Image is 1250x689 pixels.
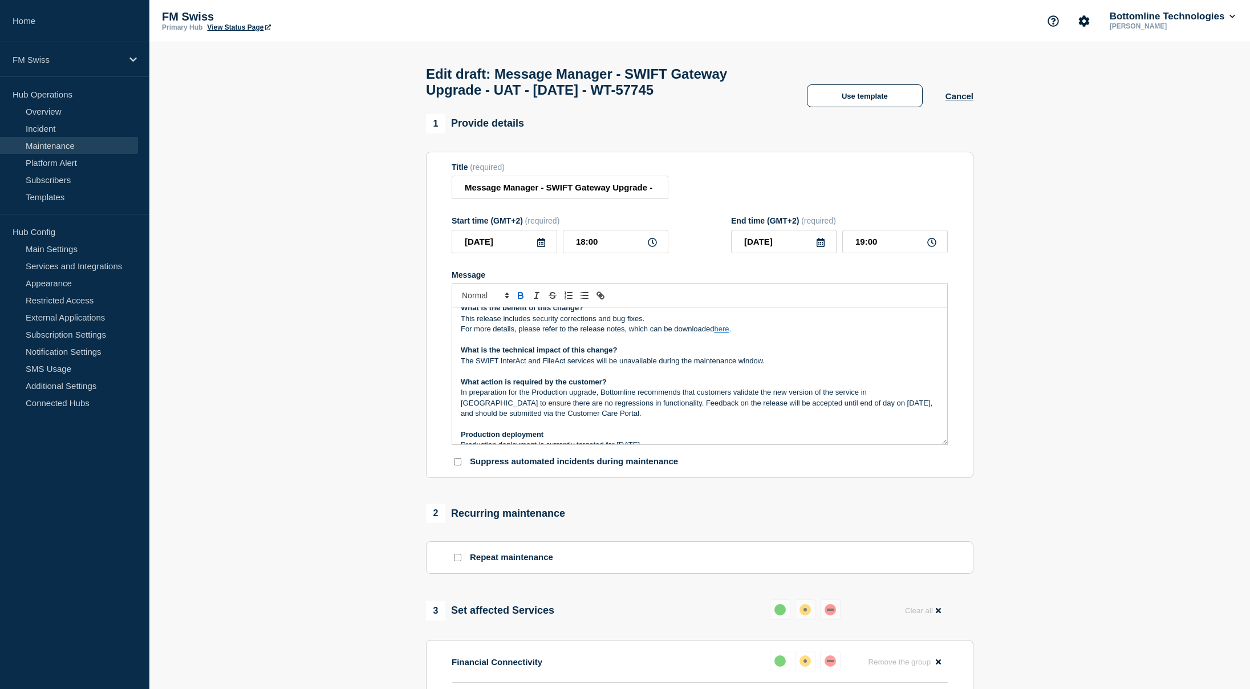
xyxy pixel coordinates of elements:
[454,458,461,465] input: Suppress automated incidents during maintenance
[1107,22,1226,30] p: [PERSON_NAME]
[799,604,811,615] div: affected
[426,601,554,621] div: Set affected Services
[457,289,513,302] span: Font size
[561,289,577,302] button: Toggle ordered list
[592,289,608,302] button: Toggle link
[452,270,948,279] div: Message
[825,604,836,615] div: down
[452,307,947,444] div: Message
[470,163,505,172] span: (required)
[13,55,122,64] p: FM Swiss
[452,230,557,253] input: YYYY-MM-DD
[426,504,445,523] span: 2
[513,289,529,302] button: Toggle bold text
[470,456,678,467] p: Suppress automated incidents during maintenance
[898,599,948,622] button: Clear all
[461,314,939,324] p: This release includes security corrections and bug fixes.
[461,378,607,386] strong: What action is required by the customer?
[452,657,542,667] p: Financial Connectivity
[795,651,815,671] button: affected
[1107,11,1237,22] button: Bottomline Technologies
[426,114,524,133] div: Provide details
[529,289,545,302] button: Toggle italic text
[770,599,790,620] button: up
[461,356,939,366] p: The SWIFT InterAct and FileAct services will be unavailable during the maintenance window.
[426,114,445,133] span: 1
[1072,9,1096,33] button: Account settings
[945,91,973,101] button: Cancel
[795,599,815,620] button: affected
[461,303,583,312] strong: What is the benefit of this change?
[774,604,786,615] div: up
[731,216,948,225] div: End time (GMT+2)
[454,554,461,561] input: Repeat maintenance
[563,230,668,253] input: HH:MM
[799,655,811,667] div: affected
[868,658,931,666] span: Remove the group
[820,599,841,620] button: down
[1041,9,1065,33] button: Support
[461,387,939,419] p: In preparation for the Production upgrade, Bottomline recommends that customers validate the new ...
[452,216,668,225] div: Start time (GMT+2)
[861,651,948,673] button: Remove the group
[577,289,592,302] button: Toggle bulleted list
[801,216,836,225] span: (required)
[461,430,543,439] strong: Production deployment
[452,176,668,199] input: Title
[545,289,561,302] button: Toggle strikethrough text
[470,552,553,563] p: Repeat maintenance
[714,325,729,333] a: here
[207,23,270,31] a: View Status Page
[461,324,939,334] p: For more details, please refer to the release notes, which can be downloaded .
[525,216,560,225] span: (required)
[162,10,390,23] p: FM Swiss
[162,23,202,31] p: Primary Hub
[807,84,923,107] button: Use template
[842,230,948,253] input: HH:MM
[820,651,841,671] button: down
[426,601,445,621] span: 3
[774,655,786,667] div: up
[426,504,565,523] div: Recurring maintenance
[452,163,668,172] div: Title
[770,651,790,671] button: up
[731,230,837,253] input: YYYY-MM-DD
[426,66,784,98] h1: Edit draft: Message Manager - SWIFT Gateway Upgrade - UAT - [DATE] - WT-57745
[461,346,618,354] strong: What is the technical impact of this change?
[461,440,939,450] p: Production deployment is currently targeted for [DATE].
[825,655,836,667] div: down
